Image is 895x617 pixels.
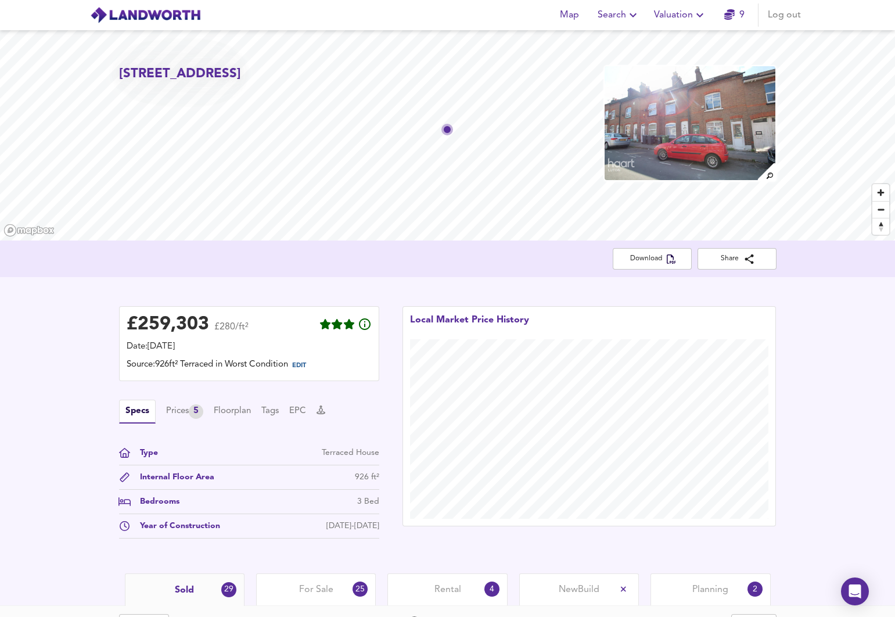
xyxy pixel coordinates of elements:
[649,3,711,27] button: Valuation
[131,471,214,483] div: Internal Floor Area
[90,6,201,24] img: logo
[221,582,236,597] div: 29
[214,405,251,418] button: Floorplan
[119,400,156,424] button: Specs
[484,582,499,597] div: 4
[724,7,745,23] a: 9
[299,583,333,596] span: For Sale
[556,7,584,23] span: Map
[127,316,209,333] div: £ 259,303
[289,405,306,418] button: EPC
[551,3,588,27] button: Map
[357,496,379,508] div: 3 Bed
[747,582,763,597] div: 2
[841,577,869,605] div: Open Intercom Messenger
[872,201,889,218] button: Zoom out
[131,496,179,508] div: Bedrooms
[326,520,379,532] div: [DATE]-[DATE]
[622,253,682,265] span: Download
[707,253,767,265] span: Share
[603,65,777,181] img: property
[166,404,203,419] div: Prices
[127,358,372,374] div: Source: 926ft² Terraced in Worst Condition
[292,363,306,369] span: EDIT
[559,583,599,596] span: New Build
[353,582,368,597] div: 25
[756,162,777,182] img: search
[654,7,707,23] span: Valuation
[214,322,249,339] span: £280/ft²
[175,584,194,597] span: Sold
[127,340,372,353] div: Date: [DATE]
[189,404,203,419] div: 5
[698,248,777,270] button: Share
[3,224,55,237] a: Mapbox homepage
[131,520,220,532] div: Year of Construction
[692,583,728,596] span: Planning
[434,583,461,596] span: Rental
[872,218,889,235] button: Reset bearing to north
[716,3,753,27] button: 9
[872,184,889,201] button: Zoom in
[131,447,158,459] div: Type
[768,7,801,23] span: Log out
[322,447,379,459] div: Terraced House
[119,65,241,83] h2: [STREET_ADDRESS]
[593,3,645,27] button: Search
[355,471,379,483] div: 926 ft²
[763,3,806,27] button: Log out
[166,404,203,419] button: Prices5
[410,314,529,339] div: Local Market Price History
[613,248,692,270] button: Download
[261,405,279,418] button: Tags
[598,7,640,23] span: Search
